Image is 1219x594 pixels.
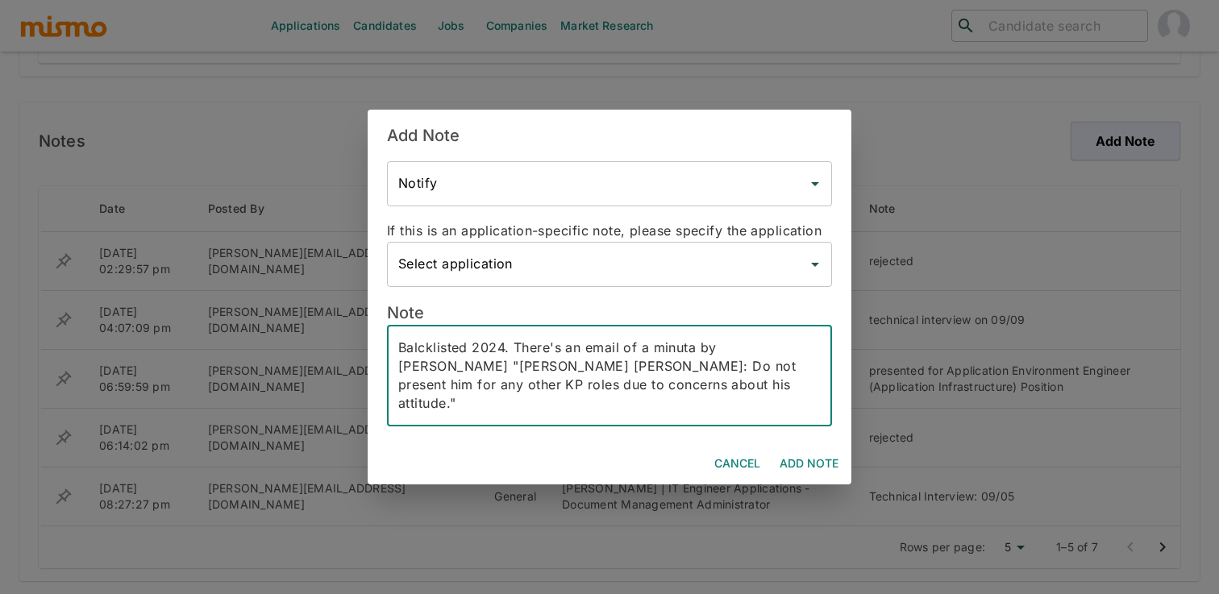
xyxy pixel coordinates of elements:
button: Add Note [773,449,845,479]
span: Note [387,303,425,322]
span: If this is an application-specific note, please specify the application [387,222,822,239]
h2: Add Note [368,110,851,161]
button: Cancel [708,449,767,479]
button: Open [804,253,826,276]
button: Open [804,172,826,195]
textarea: Balcklisted 2024. There's an email of a minuta by [PERSON_NAME] "[PERSON_NAME] [PERSON_NAME]: Do ... [398,339,821,413]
